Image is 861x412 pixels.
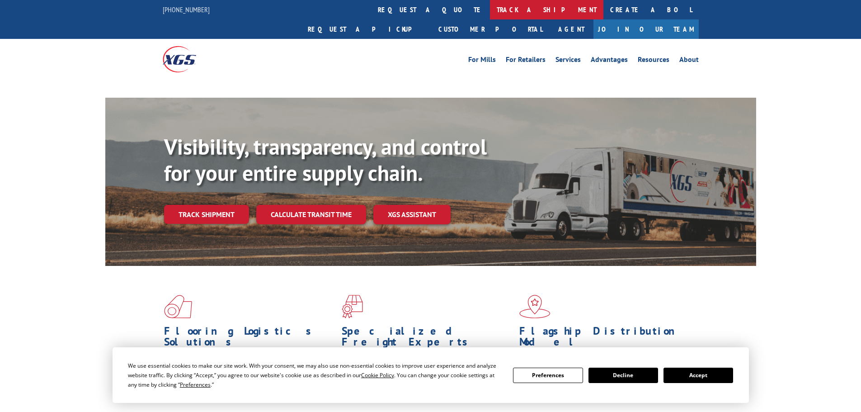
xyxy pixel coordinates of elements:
[663,368,733,383] button: Accept
[468,56,496,66] a: For Mills
[164,133,487,187] b: Visibility, transparency, and control for your entire supply chain.
[593,19,699,39] a: Join Our Team
[113,347,749,403] div: Cookie Consent Prompt
[513,368,583,383] button: Preferences
[342,295,363,318] img: xgs-icon-focused-on-flooring-red
[256,205,366,224] a: Calculate transit time
[163,5,210,14] a: [PHONE_NUMBER]
[373,205,451,224] a: XGS ASSISTANT
[164,205,249,224] a: Track shipment
[519,295,550,318] img: xgs-icon-flagship-distribution-model-red
[164,326,335,352] h1: Flooring Logistics Solutions
[591,56,628,66] a: Advantages
[679,56,699,66] a: About
[588,368,658,383] button: Decline
[361,371,394,379] span: Cookie Policy
[549,19,593,39] a: Agent
[506,56,546,66] a: For Retailers
[555,56,581,66] a: Services
[301,19,432,39] a: Request a pickup
[128,361,502,389] div: We use essential cookies to make our site work. With your consent, we may also use non-essential ...
[180,381,211,388] span: Preferences
[432,19,549,39] a: Customer Portal
[342,326,513,352] h1: Specialized Freight Experts
[519,326,690,352] h1: Flagship Distribution Model
[164,295,192,318] img: xgs-icon-total-supply-chain-intelligence-red
[638,56,669,66] a: Resources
